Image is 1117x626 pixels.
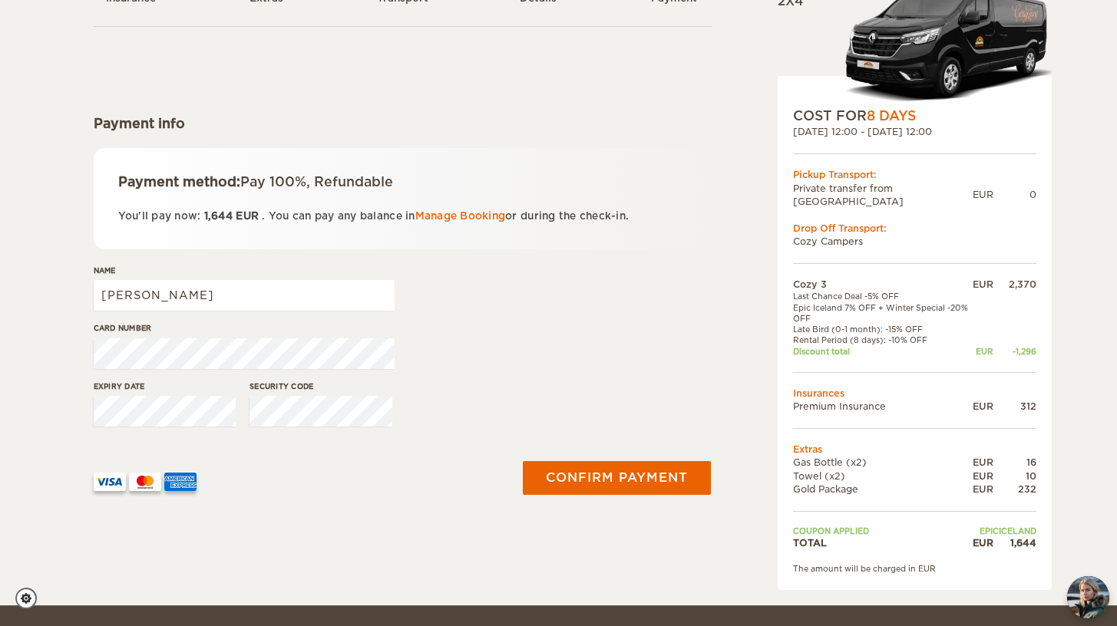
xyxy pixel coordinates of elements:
div: 10 [993,470,1036,483]
td: Discount total [793,346,973,357]
div: EUR [973,188,993,201]
td: Coupon applied [793,526,973,536]
td: Gas Bottle (x2) [793,456,973,469]
a: Manage Booking [415,210,506,222]
span: 1,644 [204,210,233,222]
label: Card number [94,322,395,334]
td: Premium Insurance [793,400,973,413]
div: Payment method: [118,173,687,191]
span: 8 Days [867,108,916,124]
div: COST FOR [793,107,1036,125]
img: Freyja at Cozy Campers [1067,576,1109,618]
div: EUR [973,536,993,549]
div: EUR [973,346,993,357]
td: Insurances [793,387,1036,400]
td: Late Bird (0-1 month): -15% OFF [793,324,973,334]
td: Extras [793,443,1036,456]
div: EUR [973,470,993,483]
td: Rental Period (8 days): -10% OFF [793,334,973,345]
td: Last Chance Deal -5% OFF [793,291,973,301]
div: -1,296 [993,346,1036,357]
button: Confirm payment [523,461,711,495]
div: EUR [973,400,993,413]
div: EUR [973,456,993,469]
div: 2,370 [993,278,1036,291]
td: Gold Package [793,483,973,496]
div: [DATE] 12:00 - [DATE] 12:00 [793,125,1036,138]
div: Pickup Transport: [793,168,1036,181]
p: You'll pay now: . You can pay any balance in or during the check-in. [118,207,687,225]
button: chat-button [1067,576,1109,618]
label: Expiry date [94,381,236,392]
div: 1,644 [993,536,1036,549]
label: Security code [250,381,392,392]
div: 312 [993,400,1036,413]
div: 0 [993,188,1036,201]
div: EUR [973,278,993,291]
td: TOTAL [793,536,973,549]
img: AMEX [164,473,197,491]
img: mastercard [129,473,161,491]
td: Epic Iceland 7% OFF + Winter Special -20% OFF [793,302,973,325]
td: EPICICELAND [973,526,1036,536]
div: Payment info [94,114,712,133]
div: Drop Off Transport: [793,222,1036,235]
div: The amount will be charged in EUR [793,563,1036,574]
a: Cookie settings [15,588,47,609]
img: VISA [94,473,126,491]
div: EUR [973,483,993,496]
td: Cozy 3 [793,278,973,291]
div: 232 [993,483,1036,496]
td: Towel (x2) [793,470,973,483]
td: Private transfer from [GEOGRAPHIC_DATA] [793,182,973,208]
label: Name [94,265,395,276]
span: EUR [236,210,259,222]
span: Pay 100%, Refundable [240,174,393,189]
td: Cozy Campers [793,235,1036,248]
div: 16 [993,456,1036,469]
